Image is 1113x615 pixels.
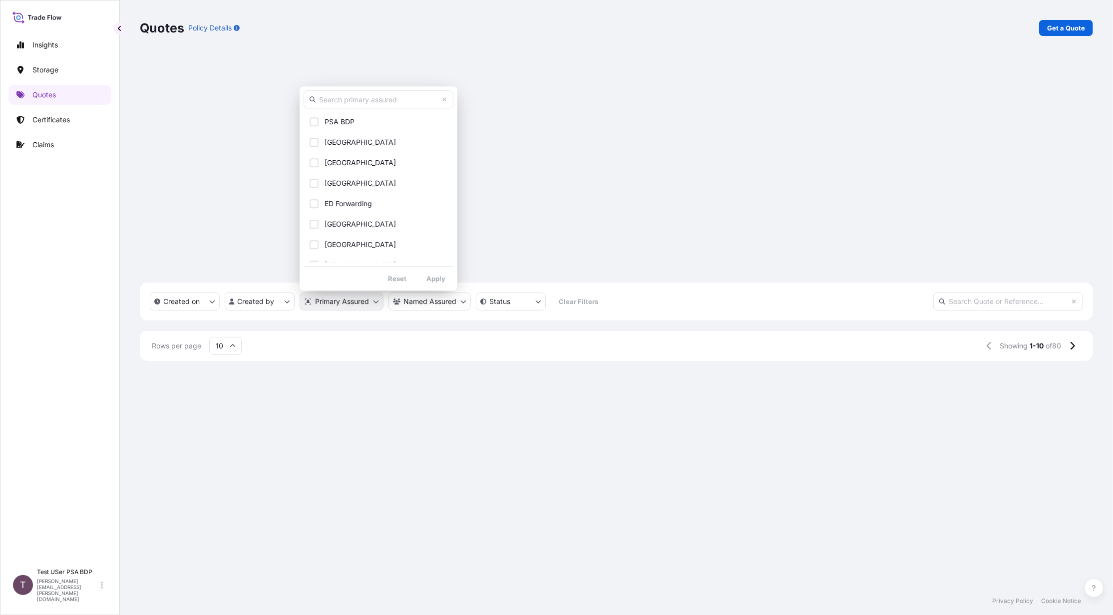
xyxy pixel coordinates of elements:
[304,90,453,108] input: Search primary assured
[325,158,396,168] span: [GEOGRAPHIC_DATA]
[304,133,453,151] button: [GEOGRAPHIC_DATA]
[304,215,453,233] button: [GEOGRAPHIC_DATA]
[418,271,453,287] button: Apply
[304,194,453,213] button: ED Forwarding
[325,178,396,188] span: [GEOGRAPHIC_DATA]
[304,235,453,254] button: [GEOGRAPHIC_DATA]
[380,271,414,287] button: Reset
[325,117,355,127] span: PSA BDP
[304,153,453,172] button: [GEOGRAPHIC_DATA]
[325,137,396,147] span: [GEOGRAPHIC_DATA]
[426,274,445,284] p: Apply
[300,86,457,291] div: distributor Filter options
[304,112,453,262] div: Select Option
[325,240,396,250] span: [GEOGRAPHIC_DATA]
[304,174,453,192] button: [GEOGRAPHIC_DATA]
[304,256,453,274] button: [GEOGRAPHIC_DATA]
[388,274,406,284] p: Reset
[325,260,396,270] span: [GEOGRAPHIC_DATA]
[325,199,372,209] span: ED Forwarding
[304,112,453,131] button: PSA BDP
[325,219,396,229] span: [GEOGRAPHIC_DATA]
